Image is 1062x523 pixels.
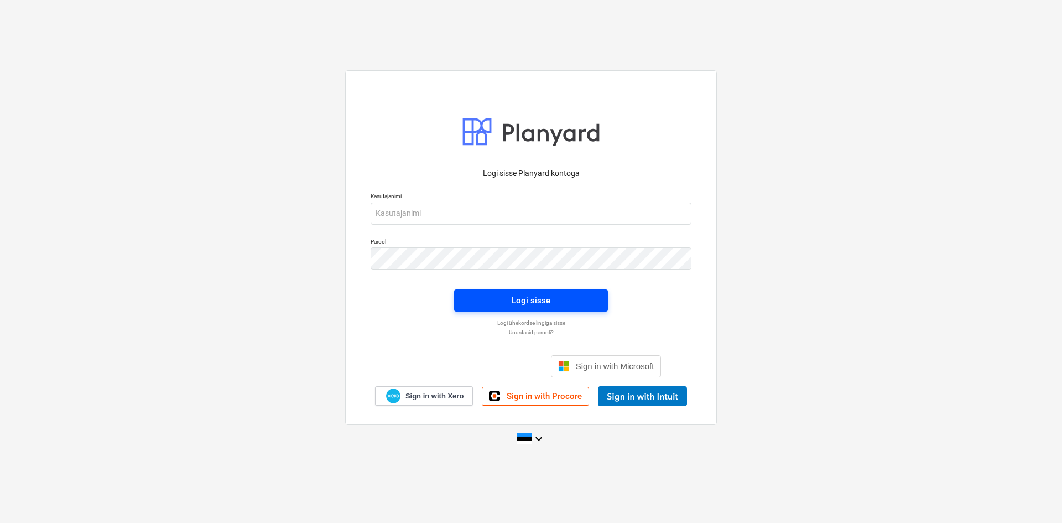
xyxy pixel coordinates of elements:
[365,319,697,327] a: Logi ühekordse lingiga sisse
[375,386,473,406] a: Sign in with Xero
[371,168,691,179] p: Logi sisse Planyard kontoga
[576,361,654,371] span: Sign in with Microsoft
[395,354,548,379] iframe: Sisselogimine Google'i nupu abil
[1007,470,1062,523] iframe: Chat Widget
[386,389,400,403] img: Xero logo
[365,329,697,336] a: Unustasid parooli?
[405,391,464,401] span: Sign in with Xero
[532,432,545,446] i: keyboard_arrow_down
[371,238,691,247] p: Parool
[507,391,582,401] span: Sign in with Procore
[558,361,569,372] img: Microsoft logo
[482,387,589,406] a: Sign in with Procore
[512,293,550,308] div: Logi sisse
[371,203,691,225] input: Kasutajanimi
[371,193,691,202] p: Kasutajanimi
[454,289,608,312] button: Logi sisse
